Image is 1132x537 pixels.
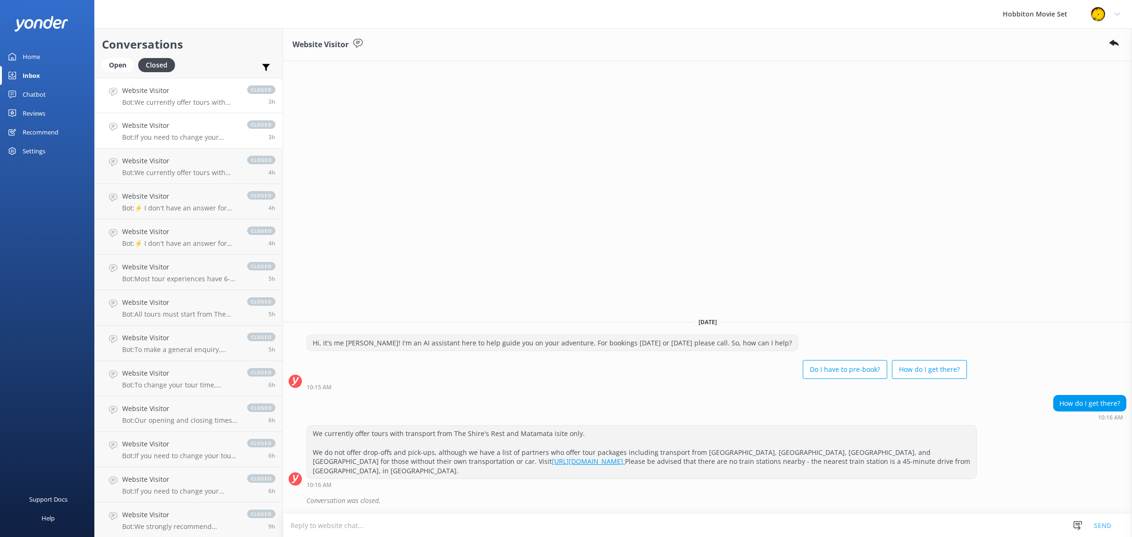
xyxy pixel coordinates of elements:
p: Bot: We strongly recommend booking in advance as our tours are known to sell out, especially betw... [122,522,238,531]
a: Website VisitorBot:To change your tour time, please contact our team at [EMAIL_ADDRESS][DOMAIN_NA... [95,361,283,396]
h4: Website Visitor [122,333,238,343]
p: Bot: We currently offer tours with transport from The Shire's Rest and Matamata isite only. We do... [122,168,238,177]
div: Chatbot [23,85,46,104]
h4: Website Visitor [122,227,238,237]
span: closed [247,474,275,483]
p: Bot: Our opening and closing times change depending on daylight hours. The Reservations office, t... [122,416,238,425]
span: closed [247,297,275,306]
h3: Website Visitor [292,39,349,51]
p: Bot: ⚡ I don't have an answer for that in my knowledge base. Please try and rephrase your questio... [122,204,238,212]
div: Hi, it's me [PERSON_NAME]! I'm an AI assistant here to help guide you on your adventure. For book... [307,335,798,351]
span: Sep 12 2025 04:26am (UTC +12:00) Pacific/Auckland [268,522,275,530]
p: Bot: To make a general enquiry, please email us at [EMAIL_ADDRESS][DOMAIN_NAME]. [122,345,238,354]
p: Bot: All tours must start from The Shire's Rest, as it is the designated departure point for the ... [122,310,238,319]
a: [URL][DOMAIN_NAME]. [552,457,625,466]
span: [DATE] [693,318,723,326]
h2: Conversations [102,35,275,53]
span: Sep 12 2025 07:03am (UTC +12:00) Pacific/Auckland [268,416,275,424]
div: Sep 12 2025 10:16am (UTC +12:00) Pacific/Auckland [307,481,977,488]
h4: Website Visitor [122,297,238,308]
a: Open [102,59,138,70]
strong: 10:15 AM [307,385,332,390]
span: Sep 12 2025 09:05am (UTC +12:00) Pacific/Auckland [268,204,275,212]
span: Sep 12 2025 10:16am (UTC +12:00) Pacific/Auckland [268,98,275,106]
div: 2025-09-11T23:30:19.420 [289,493,1126,509]
p: Bot: If you need to change your booking dates, please contact our team at [EMAIL_ADDRESS][DOMAIN_... [122,487,238,495]
a: Website VisitorBot:All tours must start from The Shire's Rest, as it is the designated departure ... [95,290,283,326]
span: closed [247,368,275,377]
p: Bot: If you need to change your booking time, please contact our team at [EMAIL_ADDRESS][DOMAIN_N... [122,133,238,142]
a: Website VisitorBot:If you need to change your booking dates, please contact our team at [EMAIL_AD... [95,467,283,503]
span: Sep 12 2025 10:10am (UTC +12:00) Pacific/Auckland [268,133,275,141]
img: 34-1718678798.png [1091,7,1105,21]
span: Sep 12 2025 07:54am (UTC +12:00) Pacific/Auckland [268,310,275,318]
div: Support Docs [29,490,67,509]
div: Inbox [23,66,40,85]
h4: Website Visitor [122,368,238,378]
div: Conversation was closed. [307,493,1126,509]
div: Help [42,509,55,528]
div: Settings [23,142,45,160]
div: How do I get there? [1054,395,1126,411]
span: closed [247,510,275,518]
span: Sep 12 2025 08:44am (UTC +12:00) Pacific/Auckland [268,239,275,247]
div: Closed [138,58,175,72]
span: closed [247,439,275,447]
a: Website VisitorBot:If you need to change your tour time, please contact our team at [EMAIL_ADDRES... [95,432,283,467]
span: Sep 12 2025 07:09am (UTC +12:00) Pacific/Auckland [268,381,275,389]
span: Sep 12 2025 07:02am (UTC +12:00) Pacific/Auckland [268,452,275,460]
a: Website VisitorBot:⚡ I don't have an answer for that in my knowledge base. Please try and rephras... [95,184,283,219]
a: Closed [138,59,180,70]
span: closed [247,262,275,270]
div: Home [23,47,40,66]
h4: Website Visitor [122,191,238,201]
span: closed [247,156,275,164]
img: yonder-white-logo.png [14,16,68,32]
span: Sep 12 2025 06:45am (UTC +12:00) Pacific/Auckland [268,487,275,495]
span: closed [247,191,275,200]
button: Do I have to pre-book? [803,360,887,379]
a: Website VisitorBot:If you need to change your booking time, please contact our team at [EMAIL_ADD... [95,113,283,149]
a: Website VisitorBot:⚡ I don't have an answer for that in my knowledge base. Please try and rephras... [95,219,283,255]
a: Website VisitorBot:To make a general enquiry, please email us at [EMAIL_ADDRESS][DOMAIN_NAME].clo... [95,326,283,361]
div: Sep 12 2025 10:16am (UTC +12:00) Pacific/Auckland [1053,414,1126,420]
h4: Website Visitor [122,403,238,414]
button: How do I get there? [892,360,967,379]
p: Bot: We currently offer tours with transport from The Shire's Rest and Matamata isite only. We do... [122,98,238,107]
h4: Website Visitor [122,85,238,96]
span: closed [247,403,275,412]
h4: Website Visitor [122,474,238,485]
span: closed [247,85,275,94]
div: We currently offer tours with transport from The Shire's Rest and Matamata isite only. We do not ... [307,426,976,478]
span: Sep 12 2025 07:59am (UTC +12:00) Pacific/Auckland [268,275,275,283]
a: Website VisitorBot:Most tour experiences have 6-12 months availability online. If you wish to boo... [95,255,283,290]
strong: 10:16 AM [1098,415,1123,420]
div: Recommend [23,123,58,142]
p: Bot: To change your tour time, please contact our team at [EMAIL_ADDRESS][DOMAIN_NAME] or call us... [122,381,238,389]
a: Website VisitorBot:We currently offer tours with transport from The Shire's Rest and Matamata isi... [95,78,283,113]
h4: Website Visitor [122,120,238,131]
h4: Website Visitor [122,510,238,520]
div: Sep 12 2025 10:15am (UTC +12:00) Pacific/Auckland [307,384,967,390]
a: Website VisitorBot:We currently offer tours with transport from The Shire's Rest and Matamata isi... [95,149,283,184]
span: closed [247,120,275,129]
p: Bot: If you need to change your tour time, please contact our team at [EMAIL_ADDRESS][DOMAIN_NAME... [122,452,238,460]
div: Open [102,58,133,72]
span: Sep 12 2025 07:35am (UTC +12:00) Pacific/Auckland [268,345,275,353]
strong: 10:16 AM [307,482,332,488]
h4: Website Visitor [122,156,238,166]
p: Bot: ⚡ I don't have an answer for that in my knowledge base. Please try and rephrase your questio... [122,239,238,248]
h4: Website Visitor [122,439,238,449]
span: closed [247,227,275,235]
span: Sep 12 2025 09:14am (UTC +12:00) Pacific/Auckland [268,168,275,176]
p: Bot: Most tour experiences have 6-12 months availability online. If you wish to book for a date t... [122,275,238,283]
span: closed [247,333,275,341]
a: Website VisitorBot:Our opening and closing times change depending on daylight hours. The Reservat... [95,396,283,432]
div: Reviews [23,104,45,123]
h4: Website Visitor [122,262,238,272]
